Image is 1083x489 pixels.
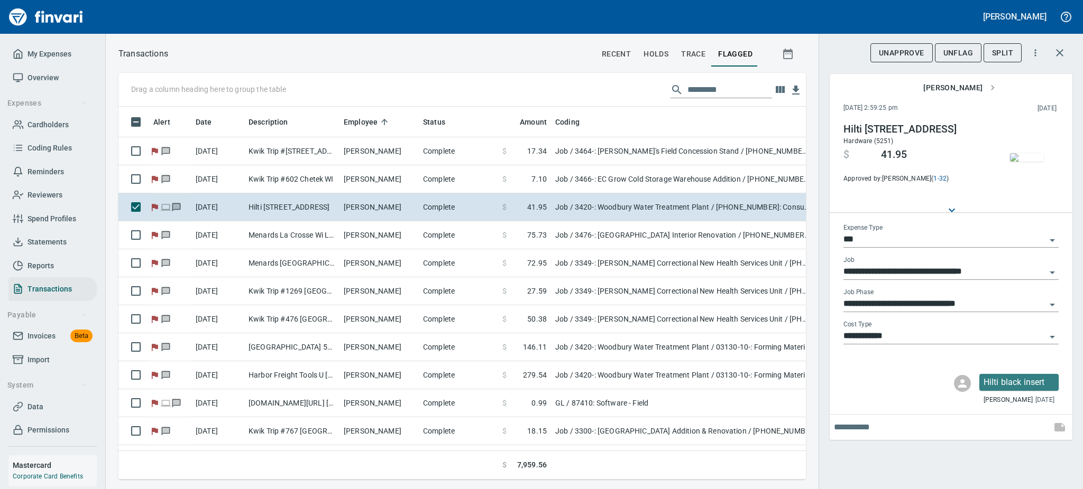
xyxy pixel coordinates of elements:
span: Employee [344,116,391,128]
span: Transactions [27,283,72,296]
td: [PERSON_NAME] [339,249,419,277]
span: 279.54 [523,370,547,380]
a: My Expenses [8,42,97,66]
td: [DATE] [191,249,244,277]
span: Employee [344,116,378,128]
button: Open [1045,297,1060,312]
button: Open [1045,233,1060,248]
button: More [1024,41,1047,64]
td: Kwik Trip #[STREET_ADDRESS] [244,137,339,165]
span: 72.95 [527,258,547,268]
span: Flagged [149,203,160,210]
p: Drag a column heading here to group the table [131,84,286,95]
button: Split [984,43,1022,63]
button: Close transaction [1047,40,1072,65]
span: Flagged [149,231,160,238]
span: holds [644,48,668,61]
td: Complete [419,361,498,389]
a: 1-32 [933,175,947,182]
label: Job Phase [843,289,874,296]
span: Reports [27,259,54,272]
a: Import [8,348,97,372]
td: Job / 3349-: [PERSON_NAME] Correctional New Health Services Unit / [PHONE_NUMBER]: Consumable CM/... [551,249,815,277]
span: Flagged [149,427,160,434]
span: $ [502,202,507,212]
td: [PERSON_NAME] [339,361,419,389]
td: [PERSON_NAME] [339,277,419,305]
td: Complete [419,417,498,445]
td: GL / 87410: Software - Field [551,389,815,417]
span: Online transaction [160,399,171,406]
td: Job / 3349-: [PERSON_NAME] Correctional New Health Services Unit / [PHONE_NUMBER]: Fuel for Gener... [551,277,815,305]
button: [PERSON_NAME] [919,78,999,98]
span: Flagged [149,315,160,322]
span: 27.59 [527,286,547,296]
td: Job / 3466-: EC Grow Cold Storage Warehouse Addition / [PHONE_NUMBER]: Consumable CM/GC / 8: Indi... [551,165,815,193]
span: Data [27,400,43,413]
td: [DATE] [191,361,244,389]
span: [PERSON_NAME] [923,81,995,95]
td: [PERSON_NAME] [339,445,419,473]
span: Flagged [149,371,160,378]
td: [PERSON_NAME] [339,417,419,445]
td: [PERSON_NAME] [339,305,419,333]
span: Reminders [27,165,64,178]
td: Complete [419,137,498,165]
span: $ [502,174,507,184]
span: Expenses [7,97,87,110]
td: Complete [419,445,498,473]
button: UnApprove [870,43,933,63]
span: 50.38 [527,314,547,324]
span: Alert [153,116,184,128]
label: Expense Type [843,225,883,231]
span: 41.95 [881,148,907,161]
span: Flagged [149,259,160,266]
label: Cost Type [843,322,872,328]
span: Coding [555,116,580,128]
span: UnFlag [943,46,973,60]
span: Has messages [160,231,171,238]
td: [PERSON_NAME] [339,333,419,361]
button: System [3,375,91,395]
span: $ [502,314,507,324]
a: Statements [8,230,97,254]
span: 18.15 [527,426,547,436]
span: $ [502,230,507,240]
td: [DATE] [191,305,244,333]
span: Payable [7,308,87,322]
span: Has messages [160,315,171,322]
span: $ [502,286,507,296]
span: Reviewers [27,189,62,202]
span: Flagged [149,147,160,154]
span: Beta [70,330,93,342]
td: Hilti [STREET_ADDRESS] [244,193,339,221]
span: [DATE] [1035,395,1054,406]
td: [GEOGRAPHIC_DATA] 5200 [GEOGRAPHIC_DATA] [244,333,339,361]
span: Spend Profiles [27,212,76,225]
td: [DATE] [191,137,244,165]
span: $ [502,459,507,471]
div: Click for options [979,374,1059,391]
td: Menards [GEOGRAPHIC_DATA] [GEOGRAPHIC_DATA] [244,249,339,277]
h4: Hilti [STREET_ADDRESS] [843,123,981,136]
td: [DATE] [191,193,244,221]
td: Menards La Crosse Wi La Crosse [GEOGRAPHIC_DATA] [244,221,339,249]
span: Date [196,116,226,128]
td: [DATE] [191,417,244,445]
a: Coding Rules [8,136,97,160]
td: [PERSON_NAME] [339,193,419,221]
button: Download table [788,82,804,98]
button: UnFlag [935,43,981,63]
span: 7,959.56 [517,459,547,471]
span: Has messages [171,203,182,210]
nav: breadcrumb [118,48,168,60]
span: UnApprove [879,46,924,60]
a: Overview [8,66,97,90]
span: $ [502,146,507,156]
td: [DATE] [191,165,244,193]
button: Open [1045,265,1060,280]
td: [DATE] [191,333,244,361]
span: [DATE] 2:59:25 pm [843,103,968,114]
h5: [PERSON_NAME] [983,11,1047,22]
span: $ [502,398,507,408]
